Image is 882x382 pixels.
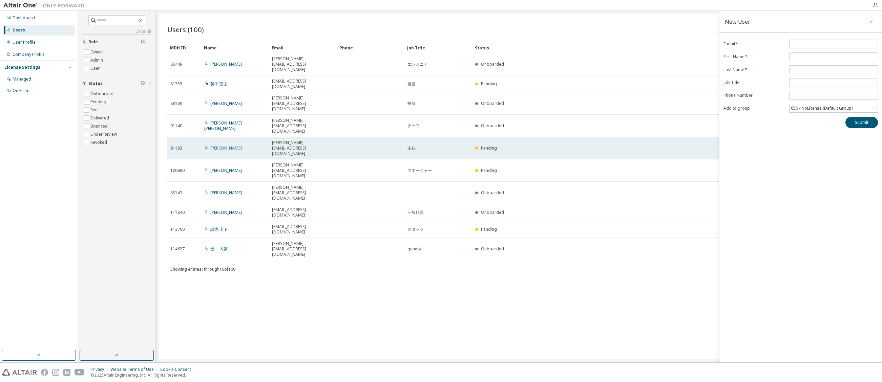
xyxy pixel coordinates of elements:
span: 111840 [170,210,185,215]
span: Clear filter [141,39,145,45]
span: [PERSON_NAME][EMAIL_ADDRESS][DOMAIN_NAME] [272,95,334,112]
button: Role [82,35,151,49]
span: 91193 [170,145,182,151]
label: First Name [723,54,785,60]
span: Clear filter [141,81,145,86]
span: 113700 [170,227,185,232]
span: Onboarded [481,123,504,129]
div: Managed [13,76,31,82]
div: New User [725,19,750,24]
a: [PERSON_NAME] [210,167,242,173]
label: Delivered [90,114,110,122]
img: facebook.svg [41,369,48,376]
span: Pending [481,226,497,232]
span: エンジニア [407,62,428,67]
span: 100880 [170,168,185,173]
div: Company Profile [13,52,45,57]
span: general [407,246,422,252]
span: [PERSON_NAME][EMAIL_ADDRESS][DOMAIN_NAME] [272,241,334,257]
span: Onboarded [481,246,504,252]
div: License Settings [4,65,40,70]
div: Status [475,42,835,53]
span: Pending [481,145,497,151]
a: Clear all [82,29,151,34]
img: linkedin.svg [63,369,70,376]
a: 晋一 内藤 [210,246,228,252]
div: Privacy [90,367,110,372]
a: [PERSON_NAME] [210,61,242,67]
span: 主任 [407,145,416,151]
span: 114627 [170,246,185,252]
span: Pending [481,81,497,87]
span: Onboarded [481,209,504,215]
img: altair_logo.svg [2,369,37,376]
span: [PERSON_NAME][EMAIL_ADDRESS][DOMAIN_NAME] [272,162,334,179]
label: Bounced [90,122,109,130]
div: On Prem [13,88,29,93]
label: Under Review [90,130,118,138]
span: 89189 [170,101,182,106]
span: [EMAIL_ADDRESS][DOMAIN_NAME] [272,224,334,235]
span: 91140 [170,123,182,129]
p: © 2025 Altair Engineering, Inc. All Rights Reserved. [90,372,195,378]
label: Job Title [723,80,785,85]
span: 一般社員 [407,210,424,215]
span: [PERSON_NAME][EMAIL_ADDRESS][DOMAIN_NAME] [272,140,334,156]
span: Onboarded [481,61,504,67]
img: Altair One [3,2,88,9]
img: instagram.svg [52,369,59,376]
div: Dashboard [13,15,35,21]
span: 89147 [170,190,182,196]
div: Email [272,42,334,53]
a: 英子 韮山 [210,81,228,87]
a: [PERSON_NAME] [PERSON_NAME] [204,120,242,131]
a: 誠也 山下 [210,226,228,232]
span: チーフ [407,123,420,129]
div: User Profile [13,40,36,45]
label: Add to group [723,106,785,111]
label: Revoked [90,138,108,147]
span: 担当 [407,81,416,87]
div: 656 - NoLicense (Default Group) [790,105,854,112]
div: Users [13,27,25,33]
span: 81383 [170,81,182,87]
div: MDH ID [170,42,198,53]
button: Submit [845,117,878,128]
span: Onboarded [481,190,504,196]
label: Admin [90,56,104,64]
a: [PERSON_NAME] [210,100,242,106]
label: Owner [90,48,105,56]
div: Name [204,42,266,53]
span: スタッフ [407,227,424,232]
a: [PERSON_NAME] [210,190,242,196]
span: Onboarded [481,100,504,106]
div: Job Title [407,42,469,53]
label: Phone Number [723,93,785,98]
div: Website Terms of Use [110,367,160,372]
span: [EMAIL_ADDRESS][DOMAIN_NAME] [272,78,334,89]
span: 技師 [407,101,416,106]
span: [EMAIL_ADDRESS][DOMAIN_NAME] [272,207,334,218]
span: Role [88,39,98,45]
span: Pending [481,167,497,173]
span: [PERSON_NAME][EMAIL_ADDRESS][DOMAIN_NAME] [272,56,334,72]
span: Users (100) [167,25,204,34]
span: [PERSON_NAME][EMAIL_ADDRESS][DOMAIN_NAME] [272,118,334,134]
label: E-mail [723,41,785,47]
label: Sent [90,106,100,114]
span: [PERSON_NAME][EMAIL_ADDRESS][DOMAIN_NAME] [272,185,334,201]
span: Status [88,81,103,86]
label: Pending [90,98,108,106]
span: 80449 [170,62,182,67]
div: 656 - NoLicense (Default Group) [790,104,878,112]
div: Phone [339,42,402,53]
label: User [90,64,101,72]
span: Showing entries 1 through 10 of 100 [170,266,235,272]
span: マネージャー [407,168,432,173]
a: [PERSON_NAME] [210,145,242,151]
div: Cookie Consent [160,367,195,372]
button: Status [82,76,151,91]
label: Onboarded [90,90,115,98]
img: youtube.svg [75,369,84,376]
a: [PERSON_NAME] [210,209,242,215]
